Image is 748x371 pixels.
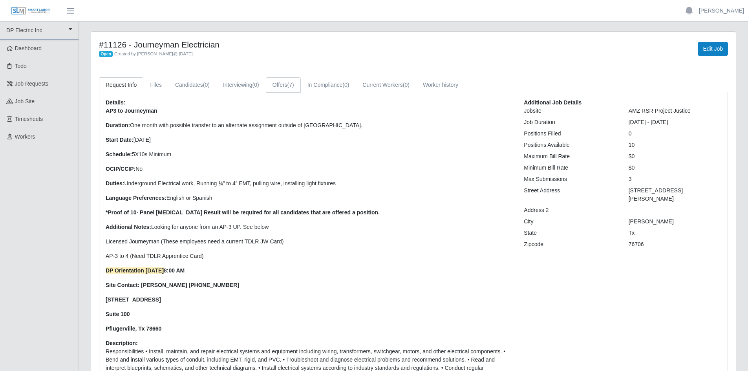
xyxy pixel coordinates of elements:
[106,282,239,288] strong: Site Contact: [PERSON_NAME] [PHONE_NUMBER]
[99,77,143,93] a: Request Info
[15,133,35,140] span: Workers
[106,122,130,128] strong: Duration:
[518,175,622,183] div: Max Submissions
[623,217,727,226] div: [PERSON_NAME]
[356,77,416,93] a: Current Workers
[518,206,622,214] div: Address 2
[518,186,622,203] div: Street Address
[524,99,582,106] b: Additional Job Details
[518,217,622,226] div: City
[15,98,35,104] span: job site
[168,77,216,93] a: Candidates
[106,209,380,216] strong: *Proof of 10- Panel [MEDICAL_DATA] Result will be required for all candidates that are offered a ...
[106,296,161,303] strong: [STREET_ADDRESS]
[623,175,727,183] div: 3
[698,42,728,56] a: Edit Job
[518,141,622,149] div: Positions Available
[106,151,132,157] strong: Schedule:
[106,223,512,231] p: Looking for anyone from an AP-3 UP. See below
[106,340,138,346] b: Description:
[106,267,185,274] strong: 8:00 AM
[106,136,512,144] p: [DATE]
[623,107,727,115] div: AMZ RSR Project Justice
[623,141,727,149] div: 10
[518,164,622,172] div: Minimum Bill Rate
[106,137,134,143] strong: Start Date:
[252,82,259,88] span: (0)
[518,240,622,249] div: Zipcode
[216,77,266,93] a: Interviewing
[623,164,727,172] div: $0
[106,252,512,260] p: AP-3 to 4 (Need TDLR Apprentice Card)
[15,63,27,69] span: Todo
[143,77,168,93] a: Files
[106,325,161,332] strong: Pflugerville, Tx 78660
[623,186,727,203] div: [STREET_ADDRESS][PERSON_NAME]
[623,152,727,161] div: $0
[15,80,49,87] span: Job Requests
[106,224,151,230] strong: Additional Notes:
[106,99,126,106] b: Details:
[403,82,410,88] span: (0)
[106,166,135,172] strong: OCIP/CCIP:
[106,311,130,317] strong: Suite 100
[416,77,465,93] a: Worker history
[106,179,512,188] p: Underground Electrical work, Running ¾” to 4” EMT, pulling wire, installing light fixtures
[106,238,512,246] p: Licensed Journeyman (These employees need a current TDLR JW Card)
[266,77,301,93] a: Offers
[106,194,512,202] p: English or Spanish
[699,7,744,15] a: [PERSON_NAME]
[301,77,356,93] a: In Compliance
[99,51,113,57] span: Open
[342,82,349,88] span: (0)
[623,130,727,138] div: 0
[518,229,622,237] div: State
[99,40,461,49] h4: #11126 - Journeyman Electrician
[623,229,727,237] div: Tx
[106,267,164,274] span: DP Orientation [DATE]
[114,51,193,56] span: Created by [PERSON_NAME] @ [DATE]
[623,118,727,126] div: [DATE] - [DATE]
[203,82,210,88] span: (0)
[518,130,622,138] div: Positions Filled
[106,165,512,173] p: No
[106,180,124,186] strong: Duties:
[518,152,622,161] div: Maximum Bill Rate
[287,82,294,88] span: (7)
[15,116,43,122] span: Timesheets
[518,107,622,115] div: Jobsite
[106,121,512,130] p: One month with possible transfer to an alternate assignment outside of [GEOGRAPHIC_DATA].
[106,195,166,201] strong: Language Preferences:
[518,118,622,126] div: Job Duration
[15,45,42,51] span: Dashboard
[11,7,50,15] img: SLM Logo
[106,108,157,114] strong: AP3 to Journeyman
[623,240,727,249] div: 76706
[106,150,512,159] p: 5X10s Minimum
